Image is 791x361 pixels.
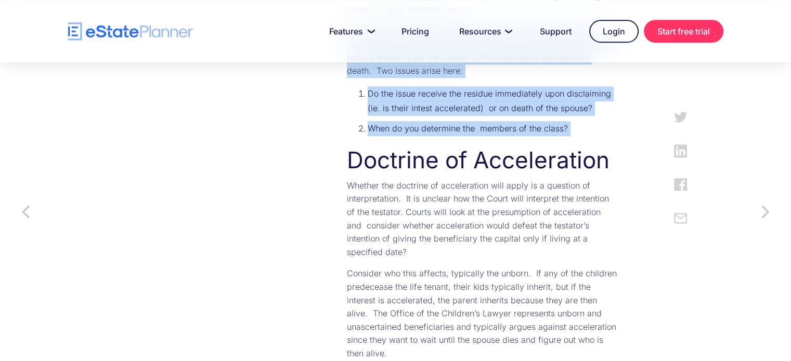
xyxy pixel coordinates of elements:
[589,20,639,43] a: Login
[368,121,618,136] li: When do you determine the members of the class?
[347,146,618,174] h2: Doctrine of Acceleration
[447,21,522,42] a: Resources
[317,21,384,42] a: Features
[389,21,442,42] a: Pricing
[347,267,618,360] p: Consider who this affects, typically the unborn. If any of the children predecease the life tenan...
[368,86,618,116] li: Do the issue receive the residue immediately upon disclaiming (ie. is their intest accelerated) o...
[68,22,193,41] a: home
[347,179,618,259] p: Whether the doctrine of acceleration will apply is a question of interpretation. It is unclear ho...
[527,21,584,42] a: Support
[644,20,723,43] a: Start free trial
